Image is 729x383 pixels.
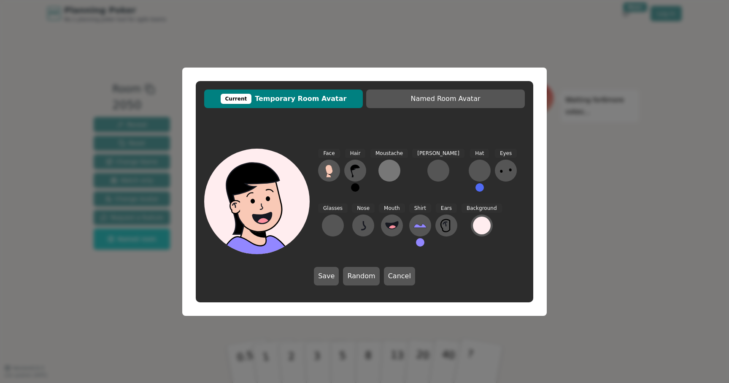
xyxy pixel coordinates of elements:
span: Face [318,149,340,158]
span: Nose [352,204,375,213]
span: Mouth [379,204,405,213]
span: Eyes [495,149,517,158]
span: Named Room Avatar [370,94,521,104]
span: Background [462,204,502,213]
button: Save [314,267,339,285]
button: Named Room Avatar [366,90,525,108]
span: Moustache [370,149,408,158]
button: Random [343,267,379,285]
span: [PERSON_NAME] [412,149,464,158]
button: CurrentTemporary Room Avatar [204,90,363,108]
div: Current [221,94,252,104]
span: Shirt [409,204,431,213]
span: Ears [436,204,457,213]
button: Cancel [384,267,415,285]
span: Hair [345,149,366,158]
span: Temporary Room Avatar [208,94,359,104]
span: Hat [470,149,489,158]
span: Glasses [318,204,348,213]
